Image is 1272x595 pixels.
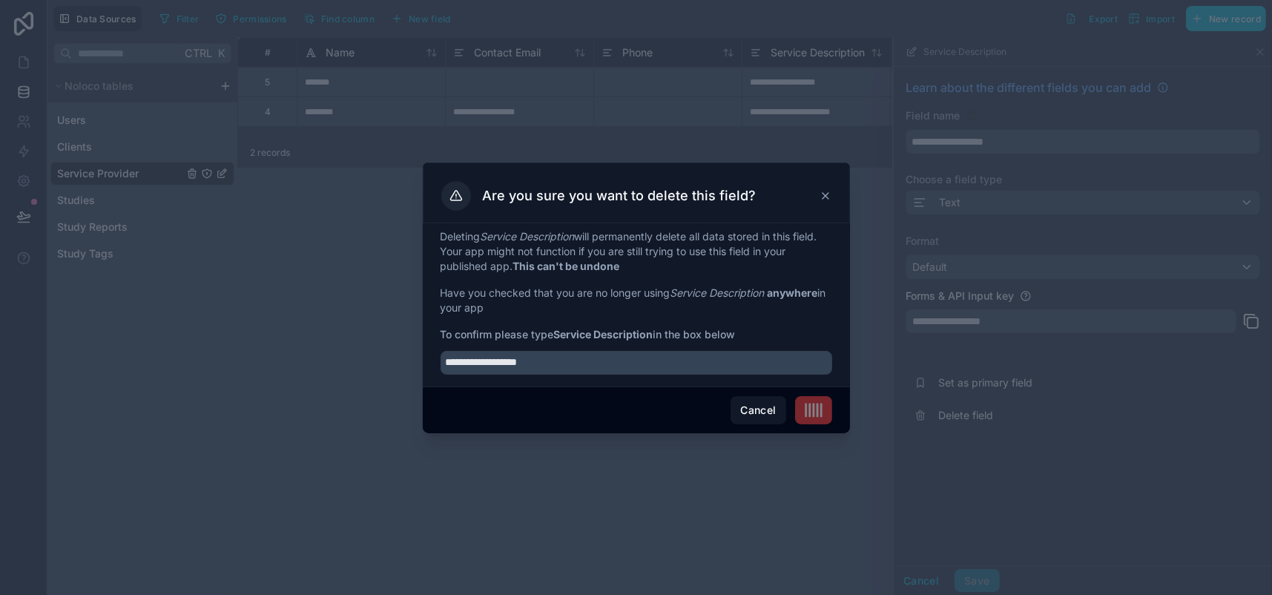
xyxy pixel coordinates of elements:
[441,327,832,342] span: To confirm please type in the box below
[513,260,620,272] strong: This can't be undone
[441,286,832,315] p: Have you checked that you are no longer using in your app
[670,286,765,299] em: Service Description
[554,328,653,341] strong: Service Description
[441,229,832,274] p: Deleting will permanently delete all data stored in this field. Your app might not function if yo...
[731,396,785,424] button: Cancel
[481,230,575,243] em: Service Description
[483,187,757,205] h3: Are you sure you want to delete this field?
[768,286,818,299] strong: anywhere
